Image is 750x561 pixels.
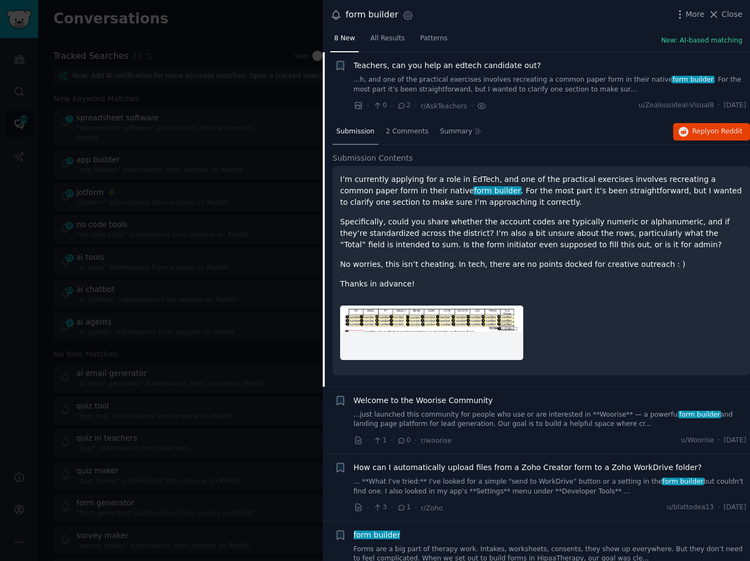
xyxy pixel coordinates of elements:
[354,529,401,541] a: form builder
[354,477,747,496] a: ... **What I've tried:** I've looked for a simple "send to WorkDrive" button or a setting in thef...
[415,435,417,446] span: ·
[420,34,447,44] span: Patterns
[416,30,451,52] a: Patterns
[366,30,408,52] a: All Results
[330,30,359,52] a: 8 New
[340,306,523,332] img: Teachers, can you help an edtech candidate out?
[421,102,467,110] span: r/AskTeachers
[415,502,417,514] span: ·
[346,8,398,22] div: form builder
[354,410,747,429] a: ...just launched this community for people who use or are interested in **Woorise** — a powerfulf...
[340,216,742,251] p: Specifically, could you share whether the account codes are typically numeric or alphanumeric, an...
[353,530,401,539] span: form builder
[718,503,720,513] span: ·
[370,34,404,44] span: All Results
[473,186,522,195] span: form builder
[673,123,750,141] button: Replyon Reddit
[386,127,428,137] span: 2 Comments
[674,9,705,20] button: More
[681,436,714,446] span: u/Woorise
[367,435,369,446] span: ·
[421,437,452,444] span: r/woorise
[708,9,742,20] button: Close
[724,101,746,111] span: [DATE]
[391,502,393,514] span: ·
[397,101,410,111] span: 2
[391,100,393,112] span: ·
[678,411,721,418] span: form builder
[724,503,746,513] span: [DATE]
[332,153,413,164] span: Submission Contents
[639,101,714,111] span: u/Zealousideal-Visual8
[415,100,417,112] span: ·
[397,503,410,513] span: 1
[354,462,702,473] a: How can I automatically upload files from a Zoho Creator form to a Zoho WorkDrive folder?
[722,9,742,20] span: Close
[334,34,355,44] span: 8 New
[421,504,443,512] span: r/Zoho
[373,101,386,111] span: 0
[354,75,747,94] a: ...h, and one of the practical exercises involves recreating a common paper form in their nativef...
[672,76,715,83] span: form builder
[354,395,493,406] a: Welcome to the Woorise Community
[340,259,742,270] p: No worries, this isn’t cheating. In tech, there are no points docked for creative outreach : )
[718,101,720,111] span: ·
[367,100,369,112] span: ·
[440,127,472,137] span: Summary
[336,127,374,137] span: Submission
[354,60,541,71] a: Teachers, can you help an edtech candidate out?
[661,36,742,46] button: New: AI-based matching
[718,436,720,446] span: ·
[373,503,386,513] span: 3
[340,174,742,208] p: I’m currently applying for a role in EdTech, and one of the practical exercises involves recreati...
[667,503,714,513] span: u/blattodea13
[471,100,473,112] span: ·
[724,436,746,446] span: [DATE]
[397,436,410,446] span: 0
[662,478,705,485] span: form builder
[391,435,393,446] span: ·
[711,127,742,135] span: on Reddit
[340,278,742,290] p: Thanks in advance!
[686,9,705,20] span: More
[367,502,369,514] span: ·
[692,127,742,137] span: Reply
[373,436,386,446] span: 1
